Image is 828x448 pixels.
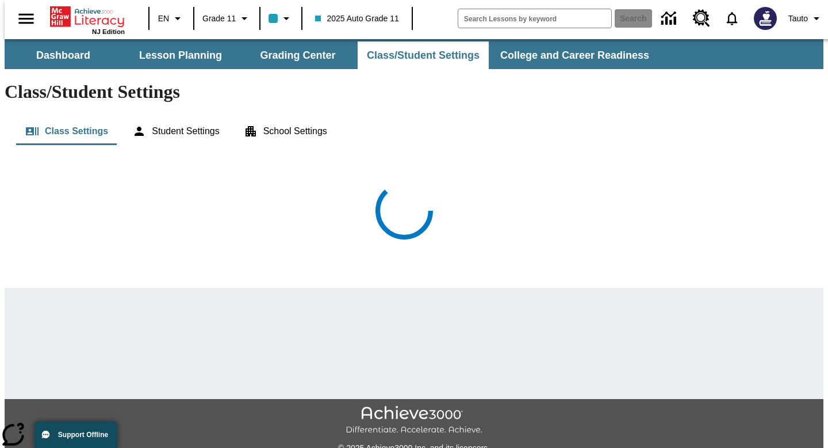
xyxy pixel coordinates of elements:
img: Avatar [754,7,777,30]
button: Select a new avatar [747,3,784,33]
div: SubNavbar [5,39,823,69]
a: Data Center [654,3,686,35]
button: Class/Student Settings [358,41,489,69]
span: NJ Edition [92,28,125,35]
button: Open side menu [9,2,43,36]
button: Student Settings [123,117,228,145]
div: Home [50,4,125,35]
button: School Settings [235,117,336,145]
div: SubNavbar [5,41,660,69]
a: Resource Center, Will open in new tab [686,3,717,34]
span: EN [158,13,169,25]
span: Support Offline [58,431,108,439]
button: Profile/Settings [784,8,828,29]
button: Class color is light blue. Change class color [264,8,298,29]
button: Grading Center [240,41,355,69]
div: Class/Student Settings [16,117,812,145]
button: Language: EN, Select a language [153,8,190,29]
span: 2025 Auto Grade 11 [315,13,398,25]
h1: Class/Student Settings [5,81,823,102]
span: Tauto [788,13,808,25]
a: Notifications [717,3,747,33]
span: Grade 11 [202,13,236,25]
img: Achieve3000 Differentiate Accelerate Achieve [346,406,482,435]
button: Lesson Planning [123,41,238,69]
button: Class Settings [16,117,117,145]
button: College and Career Readiness [491,41,658,69]
button: Support Offline [34,422,117,448]
a: Home [50,5,125,28]
button: Grade: Grade 11, Select a grade [198,8,256,29]
input: search field [458,9,611,28]
button: Dashboard [6,41,121,69]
